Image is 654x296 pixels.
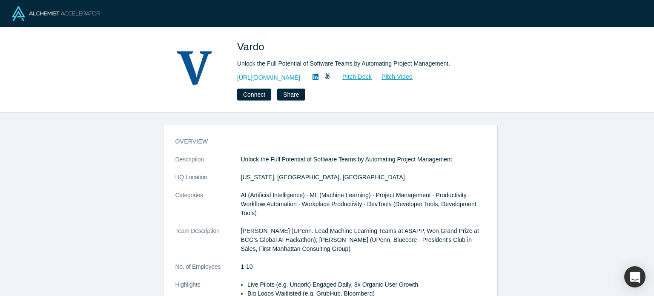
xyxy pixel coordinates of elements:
[241,173,485,182] dd: [US_STATE], [GEOGRAPHIC_DATA], [GEOGRAPHIC_DATA]
[247,280,485,289] li: Live Pilots (e.g. Unqork) Engaged Daily, 8x Organic User Growth
[175,137,473,146] h3: overview
[175,262,241,280] dt: No. of Employees
[12,6,100,21] img: Alchemist Logo
[237,41,267,52] span: Vardo
[277,89,305,101] button: Share
[241,227,485,253] p: [PERSON_NAME] (UPenn. Lead Machine Learning Teams at ASAPP, Won Grand Prize at BCG’s Global AI Ha...
[372,72,413,82] a: Pitch Video
[175,227,241,262] dt: Team Description
[241,262,485,271] dd: 1-10
[237,59,476,68] div: Unlock the Full Potential of Software Teams by Automating Project Management.
[241,192,476,216] span: AI (Artificial Intelligence) · ML (Machine Learning) · Project Management · Productivity · Workfl...
[175,173,241,191] dt: HQ Location
[175,155,241,173] dt: Description
[333,72,372,82] a: Pitch Deck
[175,191,241,227] dt: Categories
[166,39,225,99] img: Vardo's Logo
[241,155,485,164] p: Unlock the Full Potential of Software Teams by Automating Project Management.
[237,73,300,82] a: [URL][DOMAIN_NAME]
[237,89,271,101] button: Connect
